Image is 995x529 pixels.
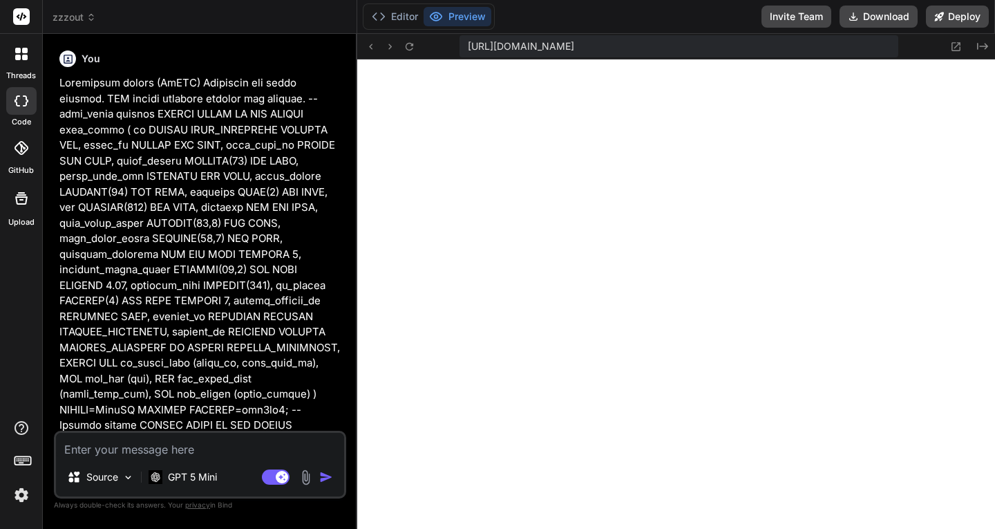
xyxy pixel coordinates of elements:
img: settings [10,483,33,507]
iframe: Preview [357,59,995,529]
button: Editor [366,7,424,26]
button: Preview [424,7,491,26]
button: Download [840,6,918,28]
img: Pick Models [122,472,134,483]
span: privacy [185,501,210,509]
h6: You [82,52,100,66]
img: GPT 5 Mini [149,470,162,483]
img: attachment [298,470,314,485]
span: [URL][DOMAIN_NAME] [468,39,574,53]
label: Upload [8,216,35,228]
img: icon [319,470,333,484]
span: zzzout [53,10,96,24]
label: threads [6,70,36,82]
p: GPT 5 Mini [168,470,217,484]
button: Deploy [926,6,989,28]
button: Invite Team [761,6,831,28]
label: GitHub [8,165,34,176]
label: code [12,116,31,128]
p: Source [86,470,118,484]
p: Always double-check its answers. Your in Bind [54,499,346,512]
